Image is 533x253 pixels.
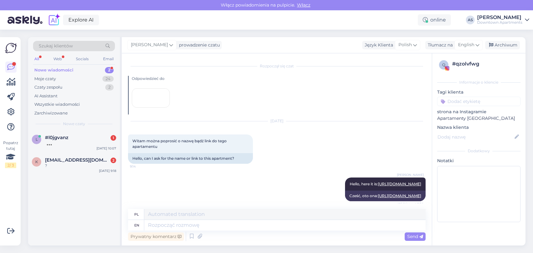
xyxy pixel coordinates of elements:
img: explore-ai [47,13,61,27]
div: Moje czaty [34,76,56,82]
div: Archiwum [485,41,520,49]
span: 9:14 [130,164,153,169]
span: Widziane ✓ 9:54 [398,202,424,206]
div: 2 [105,67,114,73]
div: ? [45,163,116,168]
span: #l0jgvanz [45,135,68,140]
a: [URL][DOMAIN_NAME] [378,182,421,186]
span: [PERSON_NAME] [397,173,424,177]
input: Dodaj nazwę [437,134,513,140]
p: Tagi klienta [437,89,521,95]
div: Rozpoczął się czat [128,63,426,69]
div: online [418,14,451,26]
span: Hello, here it is: [350,182,421,186]
div: Czaty zespołu [34,84,62,90]
div: Język Klienta [362,42,393,48]
p: Notatki [437,158,521,164]
div: Email [102,55,115,63]
div: pl [134,209,139,220]
span: English [458,41,474,48]
div: Prywatny komentarz [128,232,184,241]
div: Odpowiedzieć do [132,76,426,81]
span: Witam można poprosić o nazwę bądź link do tego apartamentu [132,139,228,149]
a: [PERSON_NAME]Downtown Apartments [477,15,529,25]
input: Dodać etykietę [437,97,521,106]
div: [DATE] [128,118,426,124]
div: 2 / 3 [5,163,16,168]
div: Socials [75,55,90,63]
a: Explore AI [63,15,99,25]
div: 1 [111,135,116,141]
span: [PERSON_NAME] [131,41,168,48]
div: 24 [102,76,114,82]
div: Zarchiwizowane [34,110,68,116]
div: Downtown Apartments [477,20,522,25]
span: Włącz [295,2,312,8]
a: [URL][DOMAIN_NAME] [378,193,421,198]
span: kfalkowska419@gmail.com [45,157,110,163]
div: Dodatkowy [437,148,521,154]
span: Szukaj klientów [39,43,73,49]
div: AS [466,16,475,24]
div: AI Assistant [34,93,57,99]
p: Nazwa klienta [437,124,521,131]
span: l [36,137,38,142]
span: Polish [398,41,412,48]
div: Web [52,55,63,63]
p: Apartamenty [GEOGRAPHIC_DATA] [437,115,521,122]
div: Informacje o kliencie [437,80,521,85]
div: Hello, can I ask for the name or link to this apartment? [128,153,253,164]
div: Popatrz tutaj [5,140,16,168]
div: [DATE] 9:18 [99,168,116,173]
div: Tłumacz na [425,42,453,48]
span: q [442,62,445,67]
div: prowadzenie czatu [176,42,220,48]
div: 2 [105,84,114,90]
div: 2 [111,158,116,163]
div: Cześć, oto ona: [345,191,426,201]
div: # qzolvfwg [452,60,519,68]
span: k [35,159,38,164]
div: All [33,55,40,63]
div: [DATE] 10:07 [96,146,116,151]
img: Askly Logo [5,42,17,54]
span: Nowe czaty [63,121,85,127]
div: Nowe wiadomości [34,67,73,73]
div: Wszystkie wiadomości [34,101,80,108]
div: en [134,220,139,231]
p: strona na Instagramie [437,109,521,115]
span: Send [407,234,423,239]
div: [PERSON_NAME] [477,15,522,20]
